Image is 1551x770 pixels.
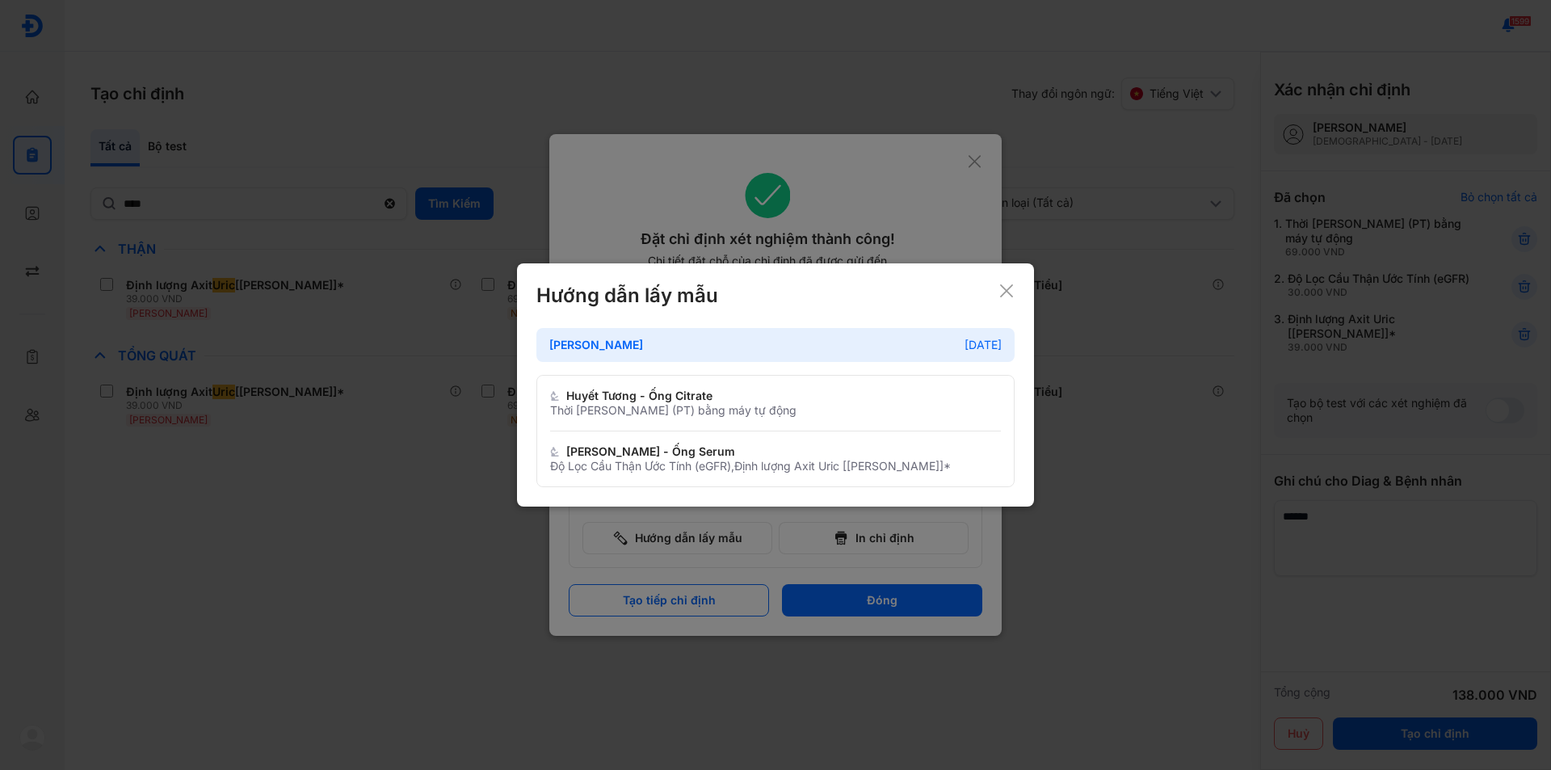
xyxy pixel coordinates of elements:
[566,444,735,459] div: [PERSON_NAME] - Ống Serum
[549,338,643,352] div: [PERSON_NAME]
[550,403,1001,418] div: Thời [PERSON_NAME] (PT) bằng máy tự động
[566,389,712,403] div: Huyết Tương - Ống Citrate
[536,283,718,309] div: Hướng dẫn lấy mẫu
[550,459,1001,473] div: Độ Lọc Cầu Thận Ước Tính (eGFR),Định lượng Axit Uric [[PERSON_NAME]]*
[965,338,1002,352] div: [DATE]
